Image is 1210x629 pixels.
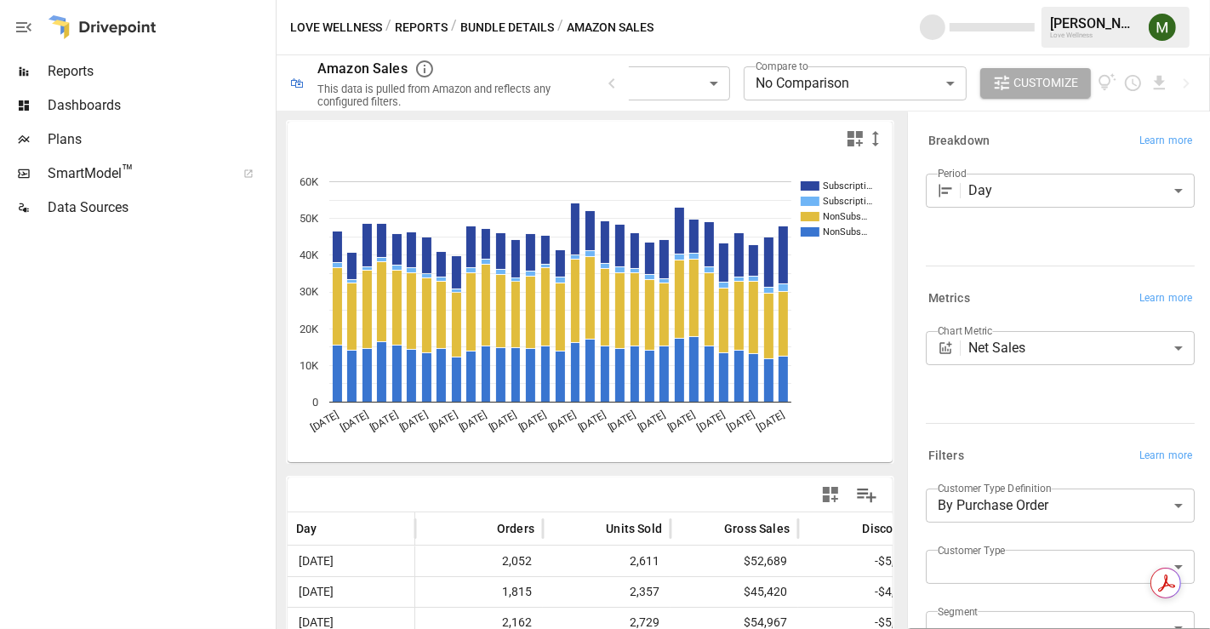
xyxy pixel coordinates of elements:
label: Segment [938,604,978,619]
text: [DATE] [695,409,727,434]
text: [DATE] [576,409,608,434]
button: Love Wellness [290,17,382,38]
label: Customer Type Definition [938,481,1052,495]
label: Compare to [756,59,808,73]
button: Download report [1150,73,1169,93]
span: Units Sold [606,520,662,537]
div: 🛍 [290,75,304,91]
button: Sort [319,517,343,540]
label: Customer Type [938,543,1006,558]
text: 30K [300,286,319,299]
button: Manage Columns [848,476,886,514]
span: Dashboards [48,95,272,116]
h6: Filters [928,447,964,466]
img: Meredith Lacasse [1149,14,1176,41]
text: [DATE] [368,409,399,434]
label: Chart Metric [938,323,993,338]
text: [DATE] [309,409,340,434]
text: [DATE] [546,409,578,434]
div: Net Sales [968,331,1195,365]
text: Subscripti… [823,180,872,192]
label: Period [938,166,967,180]
text: [DATE] [338,409,369,434]
button: Bundle Details [460,17,554,38]
div: Love Wellness [1050,31,1139,39]
text: 20K [300,323,319,335]
div: Day [968,174,1195,208]
span: Data Sources [48,197,272,218]
span: Discounts [862,520,917,537]
text: [DATE] [397,409,429,434]
text: 10K [300,359,319,372]
button: Sort [471,517,495,540]
button: Schedule report [1123,73,1143,93]
span: Learn more [1139,448,1192,465]
span: [DATE] [296,546,336,576]
div: / [451,17,457,38]
button: Reports [395,17,448,38]
span: Plans [48,129,272,150]
div: No Comparison [744,66,967,100]
text: [DATE] [517,409,548,434]
span: Gross Sales [724,520,790,537]
span: 2,357 [551,577,662,607]
span: $52,689 [679,546,790,576]
span: [DATE] [296,577,336,607]
h6: Breakdown [928,132,990,151]
text: 40K [300,249,319,261]
span: SmartModel [48,163,225,184]
div: [PERSON_NAME] [1050,15,1139,31]
div: / [385,17,391,38]
span: Customize [1014,72,1079,94]
span: Orders [497,520,534,537]
text: [DATE] [665,409,697,434]
button: Sort [699,517,722,540]
svg: A chart. [288,156,880,462]
button: Customize [980,68,1091,99]
text: [DATE] [487,409,518,434]
text: 60K [300,175,319,188]
span: ™ [122,161,134,182]
span: Day [296,520,317,537]
text: NonSubs… [823,226,867,237]
span: -$4,200 [807,577,917,607]
button: View documentation [1098,68,1117,99]
span: Reports [48,61,272,82]
text: [DATE] [606,409,637,434]
text: NonSubs… [823,211,867,222]
text: [DATE] [457,409,488,434]
text: 0 [312,396,318,409]
text: [DATE] [725,409,756,434]
div: By Purchase Order [926,489,1195,523]
span: 2,611 [551,546,662,576]
span: Learn more [1139,290,1192,307]
span: Learn more [1139,133,1192,150]
text: [DATE] [427,409,459,434]
div: This data is pulled from Amazon and reflects any configured filters. [317,83,581,108]
button: Meredith Lacasse [1139,3,1186,51]
button: Sort [580,517,604,540]
span: 1,815 [424,577,534,607]
text: [DATE] [755,409,786,434]
button: Sort [836,517,860,540]
text: Subscripti… [823,196,872,207]
span: -$5,388 [807,546,917,576]
span: $45,420 [679,577,790,607]
text: 50K [300,212,319,225]
div: Amazon Sales [317,60,408,77]
text: [DATE] [636,409,667,434]
div: / [557,17,563,38]
h6: Metrics [928,289,970,308]
span: 2,052 [424,546,534,576]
